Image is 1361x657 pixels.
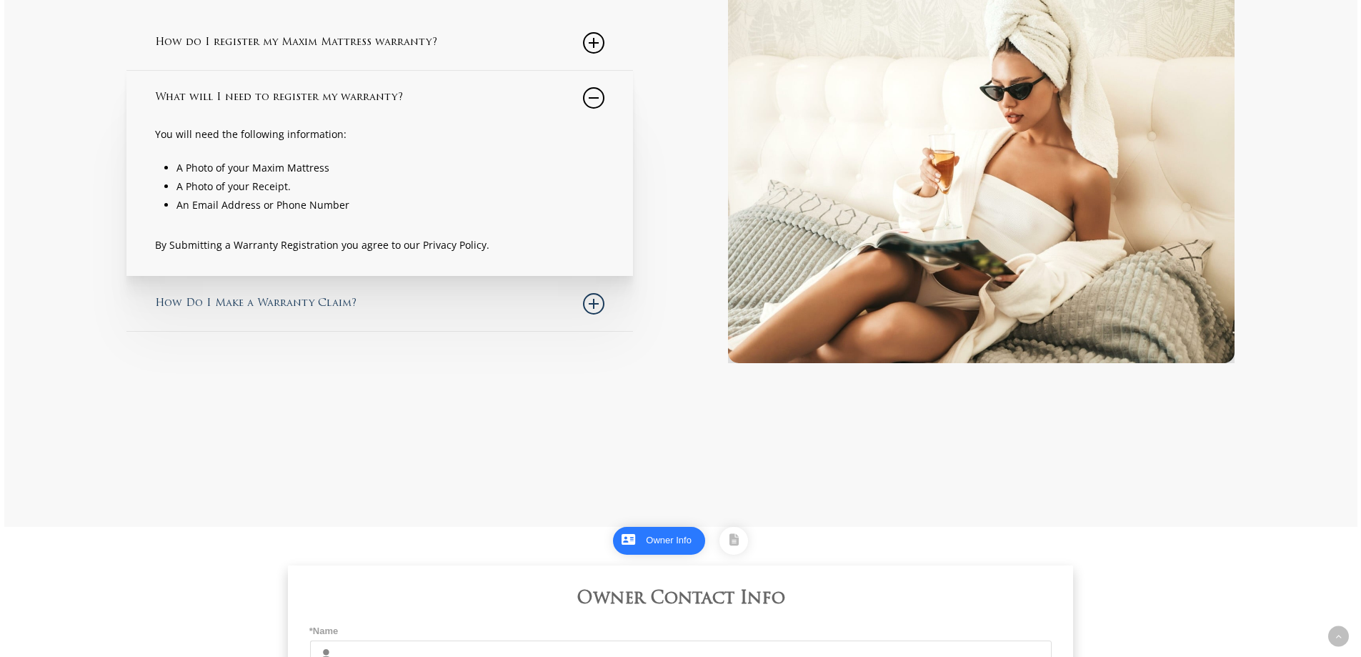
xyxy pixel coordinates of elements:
[155,71,604,125] a: What will I need to register my warranty?
[646,531,692,550] div: Owner Info
[155,236,604,255] p: By Submitting a Warranty Registration you agree to our Privacy Policy.
[1328,626,1349,647] a: Back to top
[155,16,604,70] a: How do I register my Maxim Mattress warranty?
[309,622,1052,641] span: *Name
[176,196,604,214] li: An Email Address or Phone Number
[155,125,604,159] p: You will need the following information:
[641,528,697,553] a: 1Owner Info
[176,159,604,177] li: A Photo of your Maxim Mattress
[320,587,1042,611] h3: Owner Contact Info
[176,177,604,196] li: A Photo of your Receipt.
[155,277,604,331] a: How Do I Make a Warranty Claim?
